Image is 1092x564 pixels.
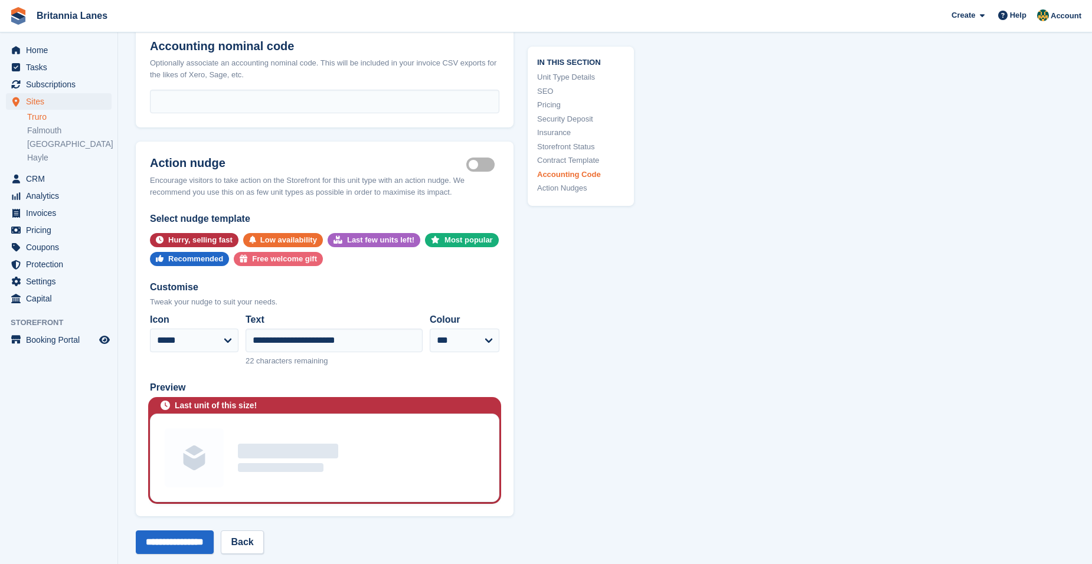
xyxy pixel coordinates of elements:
button: Low availability [243,233,323,247]
a: Preview store [97,333,112,347]
div: Hurry, selling fast [168,233,233,247]
span: Sites [26,93,97,110]
a: menu [6,205,112,221]
div: Tweak your nudge to suit your needs. [150,296,499,308]
a: menu [6,76,112,93]
a: menu [6,290,112,307]
a: menu [6,222,112,238]
button: Free welcome gift [234,252,323,266]
div: Last few units left! [347,233,414,247]
a: menu [6,170,112,187]
span: Storefront [11,317,117,329]
a: Action Nudges [537,182,625,194]
button: Most popular [425,233,499,247]
a: menu [6,42,112,58]
a: Pricing [537,99,625,111]
span: Tasks [26,59,97,76]
a: SEO [537,85,625,97]
img: Sarah Lane [1037,9,1049,21]
a: menu [6,93,112,110]
a: Falmouth [27,125,112,136]
img: Unit group image placeholder [165,428,224,487]
span: Home [26,42,97,58]
a: Back [221,530,263,554]
span: Analytics [26,188,97,204]
label: Text [246,313,423,327]
div: Select nudge template [150,212,499,226]
img: stora-icon-8386f47178a22dfd0bd8f6a31ec36ba5ce8667c1dd55bd0f319d3a0aa187defe.svg [9,7,27,25]
a: Insurance [537,127,625,139]
a: Hayle [27,152,112,163]
a: Accounting Code [537,168,625,180]
a: Unit Type Details [537,71,625,83]
a: [GEOGRAPHIC_DATA] [27,139,112,150]
div: Preview [150,381,499,395]
span: 22 [246,356,254,365]
label: Colour [430,313,499,327]
div: Recommended [168,252,223,266]
a: Britannia Lanes [32,6,112,25]
span: Create [952,9,975,21]
span: Coupons [26,239,97,255]
button: Last few units left! [328,233,420,247]
a: menu [6,239,112,255]
span: Pricing [26,222,97,238]
h2: Action nudge [150,156,466,170]
a: menu [6,273,112,290]
span: Booking Portal [26,332,97,348]
div: Last unit of this size! [175,399,257,412]
span: In this section [537,55,625,67]
span: CRM [26,170,97,187]
div: Encourage visitors to take action on the Storefront for this unit type with an action nudge. We r... [150,175,499,198]
button: Recommended [150,252,229,266]
span: Capital [26,290,97,307]
span: Invoices [26,205,97,221]
div: Low availability [260,233,317,247]
span: Subscriptions [26,76,97,93]
span: characters remaining [256,356,328,365]
div: Free welcome gift [252,252,317,266]
a: Truro [27,112,112,123]
button: Hurry, selling fast [150,233,238,247]
div: Customise [150,280,499,294]
span: Protection [26,256,97,273]
a: Contract Template [537,155,625,166]
a: Storefront Status [537,140,625,152]
span: Help [1010,9,1026,21]
label: Icon [150,313,238,327]
span: Settings [26,273,97,290]
h2: Accounting nominal code [150,40,499,53]
a: menu [6,188,112,204]
a: Security Deposit [537,113,625,124]
span: Account [1051,10,1081,22]
a: menu [6,256,112,273]
a: menu [6,332,112,348]
a: menu [6,59,112,76]
div: Most popular [444,233,493,247]
div: Optionally associate an accounting nominal code. This will be included in your invoice CSV export... [150,57,499,80]
label: Is active [466,164,499,166]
